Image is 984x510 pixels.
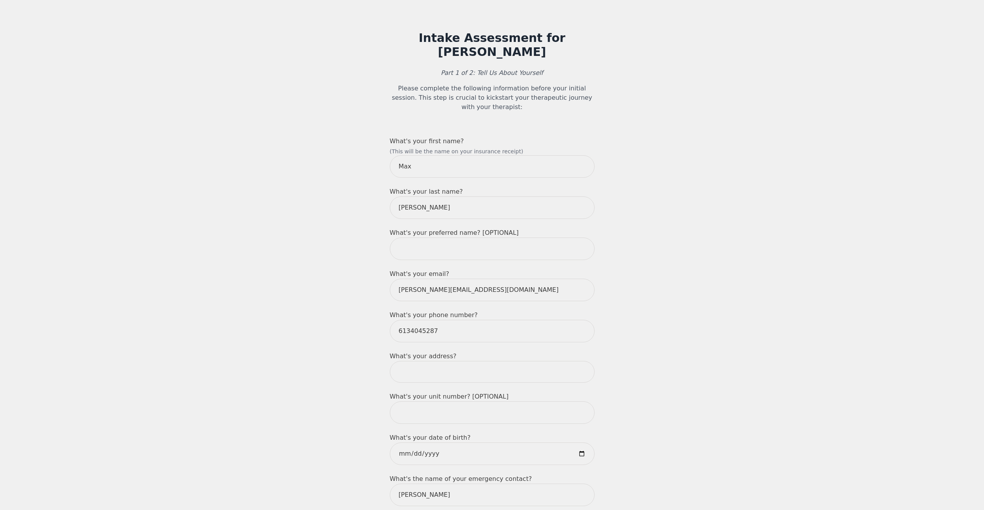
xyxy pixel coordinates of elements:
input: Date of Birth [390,442,595,465]
label: What's the name of your emergency contact? [390,475,532,482]
p: Part 1 of 2: Tell Us About Yourself [390,68,595,78]
label: What's your first name? [390,137,464,145]
label: What's your date of birth? [390,434,471,441]
p: (This will be the name on your insurance receipt) [390,147,595,155]
label: What's your email? [390,270,450,278]
label: What's your last name? [390,188,463,195]
p: Please complete the following information before your initial session. This step is crucial to ki... [390,84,595,112]
label: What's your unit number? [OPTIONAL] [390,393,509,400]
h1: Intake Assessment for [PERSON_NAME] [390,31,595,59]
label: What's your address? [390,352,457,360]
label: What's your phone number? [390,311,478,319]
label: What's your preferred name? [OPTIONAL] [390,229,519,236]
